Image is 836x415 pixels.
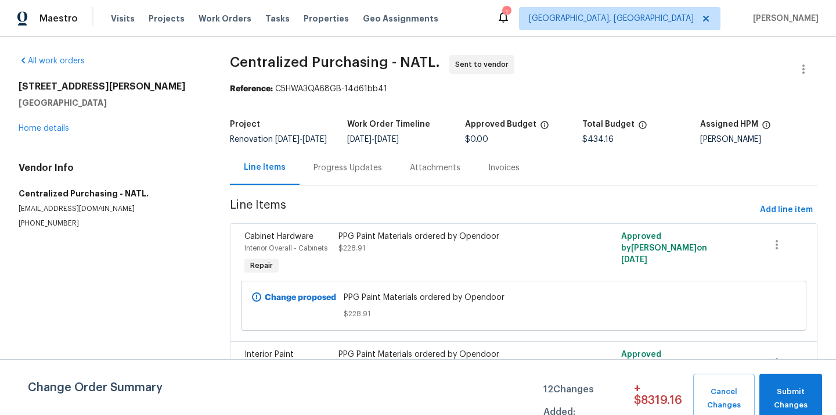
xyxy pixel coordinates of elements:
[488,162,520,174] div: Invoices
[19,124,69,133] a: Home details
[502,7,510,19] div: 1
[455,59,513,70] span: Sent to vendor
[760,203,813,217] span: Add line item
[199,13,251,24] span: Work Orders
[700,135,817,144] div: [PERSON_NAME]
[374,135,399,144] span: [DATE]
[621,350,707,382] span: Approved by [PERSON_NAME] on
[230,135,327,144] span: Renovation
[230,85,273,93] b: Reference:
[275,135,327,144] span: -
[149,13,185,24] span: Projects
[621,232,707,264] span: Approved by [PERSON_NAME] on
[621,256,647,264] span: [DATE]
[410,162,460,174] div: Attachments
[265,294,336,302] b: Change proposed
[19,81,202,92] h2: [STREET_ADDRESS][PERSON_NAME]
[244,232,313,241] span: Cabinet Hardware
[765,385,816,412] span: Submit Changes
[338,349,567,360] div: PPG Paint Materials ordered by Opendoor
[244,245,327,252] span: Interior Overall - Cabinets
[347,120,430,128] h5: Work Order Timeline
[755,199,817,221] button: Add line item
[275,135,300,144] span: [DATE]
[111,13,135,24] span: Visits
[313,162,382,174] div: Progress Updates
[465,135,488,144] span: $0.00
[529,13,694,24] span: [GEOGRAPHIC_DATA], [GEOGRAPHIC_DATA]
[19,204,202,214] p: [EMAIL_ADDRESS][DOMAIN_NAME]
[582,135,614,144] span: $434.16
[19,57,85,65] a: All work orders
[582,120,635,128] h5: Total Budget
[244,350,294,359] span: Interior Paint
[347,135,372,144] span: [DATE]
[344,292,704,303] span: PPG Paint Materials ordered by Opendoor
[19,219,202,228] p: [PHONE_NUMBER]
[304,13,349,24] span: Properties
[230,120,260,128] h5: Project
[19,188,202,199] h5: Centralized Purchasing - NATL.
[363,13,438,24] span: Geo Assignments
[344,308,704,320] span: $228.91
[265,15,290,23] span: Tasks
[347,135,399,144] span: -
[244,162,286,173] div: Line Items
[230,199,755,221] span: Line Items
[39,13,78,24] span: Maestro
[230,83,817,95] div: C5HWA3QA68GB-14d61bb41
[246,260,278,271] span: Repair
[230,55,440,69] span: Centralized Purchasing - NATL.
[19,97,202,109] h5: [GEOGRAPHIC_DATA]
[338,245,365,252] span: $228.91
[465,120,536,128] h5: Approved Budget
[700,120,758,128] h5: Assigned HPM
[338,231,567,242] div: PPG Paint Materials ordered by Opendoor
[302,135,327,144] span: [DATE]
[638,120,647,135] span: The total cost of line items that have been proposed by Opendoor. This sum includes line items th...
[699,385,749,412] span: Cancel Changes
[540,120,549,135] span: The total cost of line items that have been approved by both Opendoor and the Trade Partner. This...
[762,120,771,135] span: The hpm assigned to this work order.
[748,13,819,24] span: [PERSON_NAME]
[19,162,202,174] h4: Vendor Info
